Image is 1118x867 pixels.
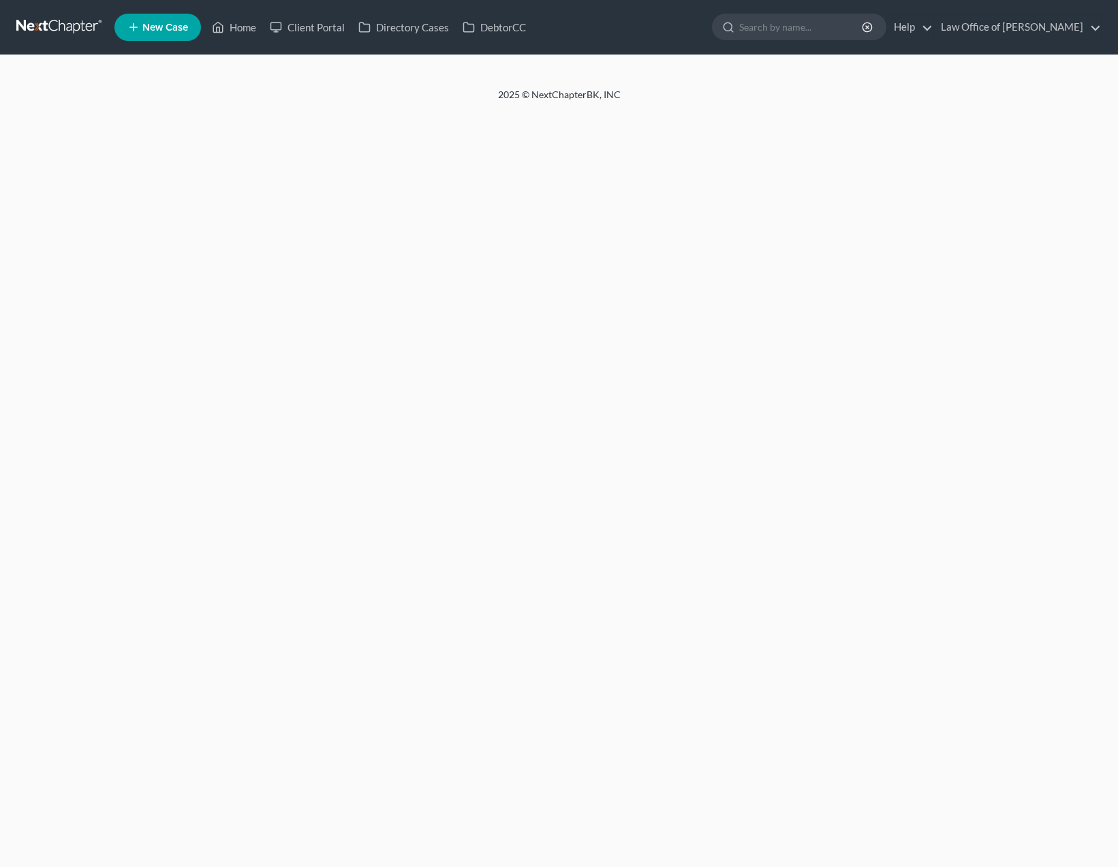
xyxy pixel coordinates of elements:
a: DebtorCC [456,15,533,40]
a: Help [887,15,933,40]
a: Directory Cases [352,15,456,40]
span: New Case [142,22,188,33]
input: Search by name... [739,14,864,40]
div: 2025 © NextChapterBK, INC [171,88,948,112]
a: Home [205,15,263,40]
a: Client Portal [263,15,352,40]
a: Law Office of [PERSON_NAME] [934,15,1101,40]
